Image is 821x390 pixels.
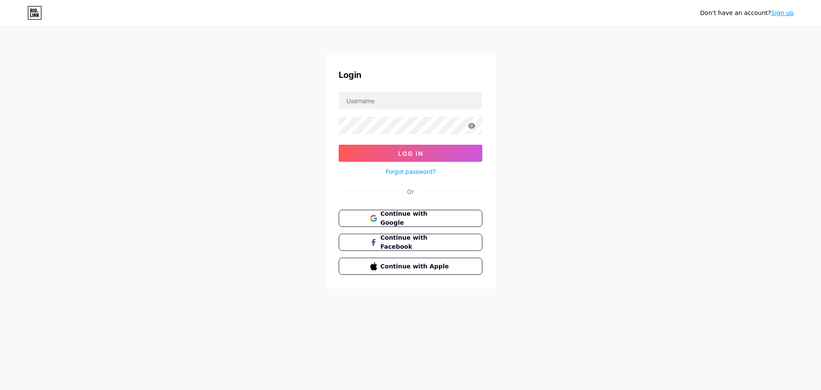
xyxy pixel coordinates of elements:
[339,145,482,162] button: Log In
[339,68,482,81] div: Login
[339,210,482,227] button: Continue with Google
[700,9,794,18] div: Don't have an account?
[381,209,451,227] span: Continue with Google
[771,9,794,16] a: Sign up
[407,187,414,196] div: Or
[339,92,482,109] input: Username
[381,262,451,271] span: Continue with Apple
[381,233,451,251] span: Continue with Facebook
[339,258,482,275] button: Continue with Apple
[339,234,482,251] button: Continue with Facebook
[398,150,423,157] span: Log In
[386,167,436,176] a: Forgot password?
